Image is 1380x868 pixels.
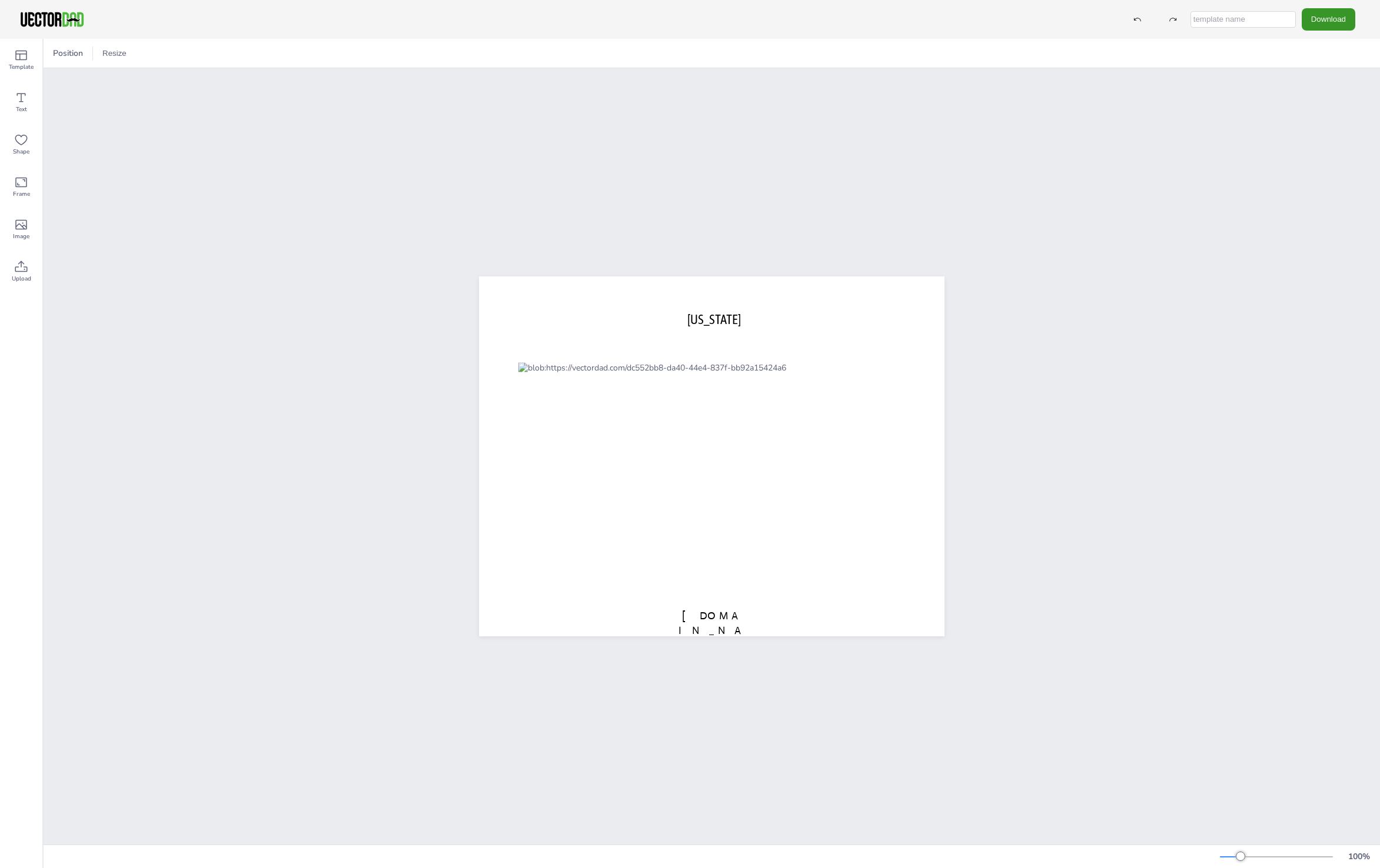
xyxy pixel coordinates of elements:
[51,48,85,59] span: Position
[19,11,85,28] img: VectorDad-1.png
[16,105,27,114] span: Text
[13,147,29,156] span: Shape
[1302,8,1355,30] button: Download
[1191,11,1296,28] input: template name
[9,62,34,72] span: Template
[13,189,30,199] span: Frame
[13,232,29,241] span: Image
[12,274,31,283] span: Upload
[679,609,744,652] span: [DOMAIN_NAME]
[98,44,131,63] button: Resize
[687,312,741,327] span: [US_STATE]
[1345,851,1373,862] div: 100 %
